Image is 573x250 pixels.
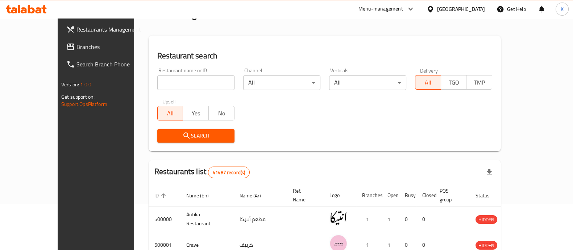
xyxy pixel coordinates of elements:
[329,75,406,90] div: All
[161,108,180,119] span: All
[208,167,250,178] div: Total records count
[561,5,564,13] span: K
[329,209,348,227] img: Antika Restaurant
[243,75,320,90] div: All
[382,206,399,232] td: 1
[240,191,270,200] span: Name (Ar)
[356,184,382,206] th: Branches
[358,5,403,13] div: Menu-management
[476,216,497,224] span: HIDDEN
[476,191,499,200] span: Status
[212,108,232,119] span: No
[149,9,220,21] h2: Menu management
[356,206,382,232] td: 1
[444,77,464,88] span: TGO
[163,131,229,140] span: Search
[293,187,315,204] span: Ref. Name
[481,164,498,181] div: Export file
[149,206,180,232] td: 500000
[234,206,287,232] td: مطعم أنتيكا
[437,5,485,13] div: [GEOGRAPHIC_DATA]
[418,77,438,88] span: All
[469,77,489,88] span: TMP
[440,187,461,204] span: POS group
[208,169,249,176] span: 41487 record(s)
[324,184,356,206] th: Logo
[415,75,441,90] button: All
[186,108,206,119] span: Yes
[416,184,434,206] th: Closed
[183,106,209,120] button: Yes
[466,75,492,90] button: TMP
[162,99,176,104] label: Upsell
[61,56,153,73] a: Search Branch Phone
[157,50,492,61] h2: Restaurant search
[180,206,234,232] td: Antika Restaurant
[416,206,434,232] td: 0
[399,206,416,232] td: 0
[157,129,234,143] button: Search
[76,25,148,34] span: Restaurants Management
[186,191,218,200] span: Name (En)
[382,184,399,206] th: Open
[80,80,91,89] span: 1.0.0
[154,166,250,178] h2: Restaurants list
[399,184,416,206] th: Busy
[157,106,183,120] button: All
[157,75,234,90] input: Search for restaurant name or ID..
[154,191,168,200] span: ID
[420,68,438,73] label: Delivery
[76,42,148,51] span: Branches
[441,75,467,90] button: TGO
[61,21,153,38] a: Restaurants Management
[61,80,79,89] span: Version:
[76,60,148,69] span: Search Branch Phone
[61,99,107,109] a: Support.OpsPlatform
[61,92,95,102] span: Get support on:
[61,38,153,56] a: Branches
[208,106,234,120] button: No
[476,241,497,250] span: HIDDEN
